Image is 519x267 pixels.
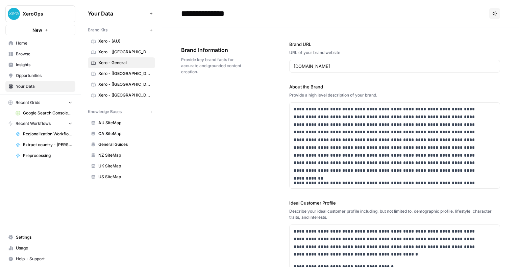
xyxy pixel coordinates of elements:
[5,232,75,243] a: Settings
[23,153,72,159] span: Preprocessing
[294,63,496,70] input: www.sundaysoccer.com
[289,208,500,220] div: Describe your ideal customer profile including, but not limited to, demographic profile, lifestyl...
[5,59,75,70] a: Insights
[98,141,152,148] span: General Guides
[23,142,72,148] span: Extract country - [PERSON_NAME]
[98,38,152,44] span: Xero - [AU]
[88,90,155,101] a: Xero - [[GEOGRAPHIC_DATA]]
[8,8,20,20] img: XeroOps Logo
[88,150,155,161] a: NZ SiteMap
[5,38,75,49] a: Home
[5,49,75,59] a: Browse
[88,27,107,33] span: Brand Kits
[23,10,64,17] span: XeroOps
[16,51,72,57] span: Browse
[5,253,75,264] button: Help + Support
[5,81,75,92] a: Your Data
[23,110,72,116] span: Google Search Console - [URL][DOMAIN_NAME]
[98,131,152,137] span: CA SiteMap
[13,139,75,150] a: Extract country - [PERSON_NAME]
[88,79,155,90] a: Xero - [[GEOGRAPHIC_DATA]]
[98,60,152,66] span: Xero - General
[5,118,75,129] button: Recent Workflows
[32,27,42,33] span: New
[98,163,152,169] span: UK SiteMap
[16,245,72,251] span: Usage
[88,128,155,139] a: CA SiteMap
[23,131,72,137] span: Regionalization Workflow Test 1
[181,57,251,75] span: Provide key brand facts for accurate and grounded content creation.
[5,25,75,35] button: New
[16,73,72,79] span: Opportunities
[98,174,152,180] span: US SiteMap
[289,50,500,56] div: URL of your brand website
[98,152,152,158] span: NZ SiteMap
[289,41,500,48] label: Brand URL
[88,9,147,18] span: Your Data
[13,108,75,118] a: Google Search Console - [URL][DOMAIN_NAME]
[13,150,75,161] a: Preprocessing
[5,243,75,253] a: Usage
[98,71,152,77] span: Xero - [[GEOGRAPHIC_DATA]]
[5,5,75,22] button: Workspace: XeroOps
[88,171,155,182] a: US SiteMap
[88,36,155,47] a: Xero - [AU]
[5,70,75,81] a: Opportunities
[98,92,152,98] span: Xero - [[GEOGRAPHIC_DATA]]
[88,161,155,171] a: UK SiteMap
[16,121,51,127] span: Recent Workflows
[5,98,75,108] button: Recent Grids
[16,256,72,262] span: Help + Support
[98,81,152,87] span: Xero - [[GEOGRAPHIC_DATA]]
[88,47,155,57] a: Xero - [[GEOGRAPHIC_DATA]]
[88,68,155,79] a: Xero - [[GEOGRAPHIC_DATA]]
[88,109,122,115] span: Knowledge Bases
[88,57,155,68] a: Xero - General
[289,199,500,206] label: Ideal Customer Profile
[16,62,72,68] span: Insights
[16,40,72,46] span: Home
[13,129,75,139] a: Regionalization Workflow Test 1
[289,83,500,90] label: About the Brand
[88,117,155,128] a: AU SiteMap
[289,92,500,98] div: Provide a high level description of your brand.
[98,120,152,126] span: AU SiteMap
[16,100,40,106] span: Recent Grids
[16,234,72,240] span: Settings
[88,139,155,150] a: General Guides
[16,83,72,89] span: Your Data
[181,46,251,54] span: Brand Information
[98,49,152,55] span: Xero - [[GEOGRAPHIC_DATA]]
